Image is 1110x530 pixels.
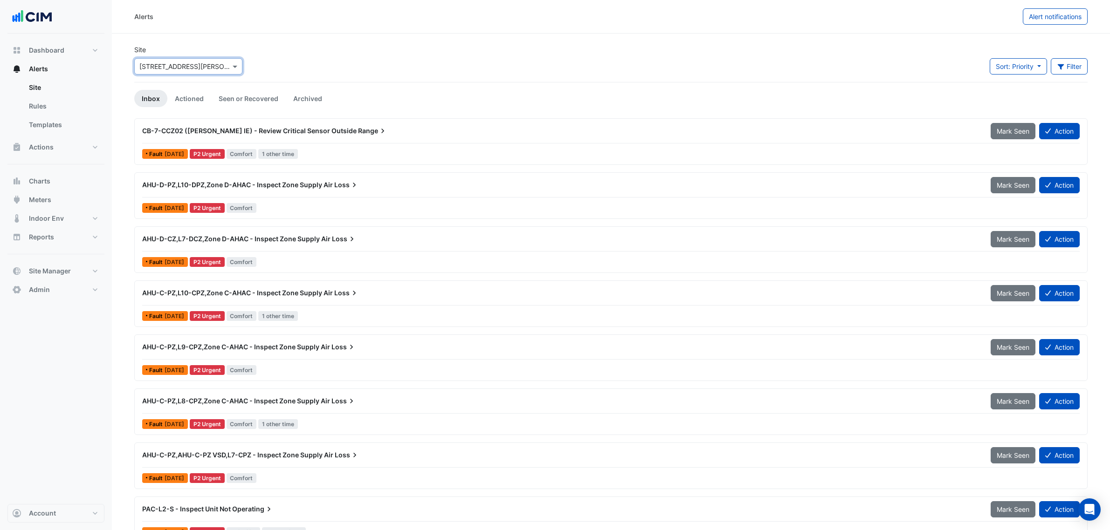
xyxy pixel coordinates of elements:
[29,64,48,74] span: Alerts
[142,343,330,351] span: AHU-C-PZ,L9-CPZ,Zone C-AHAC - Inspect Zone Supply Air
[165,475,184,482] span: Mon 25-Aug-2025 07:15 AEST
[1078,498,1101,521] div: Open Intercom Messenger
[286,90,330,107] a: Archived
[7,504,104,523] button: Account
[1039,447,1080,463] button: Action
[991,285,1035,301] button: Mark Seen
[997,289,1029,297] span: Mark Seen
[12,232,21,242] app-icon: Reports
[165,258,184,265] span: Mon 25-Aug-2025 07:15 AEST
[149,313,165,319] span: Fault
[991,393,1035,409] button: Mark Seen
[1039,339,1080,355] button: Action
[165,204,184,211] span: Mon 25-Aug-2025 07:15 AEST
[1023,8,1088,25] button: Alert notifications
[149,205,165,211] span: Fault
[12,214,21,223] app-icon: Indoor Env
[29,266,71,276] span: Site Manager
[997,397,1029,405] span: Mark Seen
[29,195,51,204] span: Meters
[997,505,1029,513] span: Mark Seen
[29,143,54,152] span: Actions
[134,12,153,21] div: Alerts
[12,46,21,55] app-icon: Dashboard
[134,45,146,54] label: Site
[190,419,225,429] div: P2 Urgent
[167,90,211,107] a: Actioned
[358,126,387,136] span: Range
[990,58,1047,75] button: Sort: Priority
[21,97,104,116] a: Rules
[142,181,333,189] span: AHU-D-PZ,L10-DPZ,Zone D-AHAC - Inspect Zone Supply Air
[7,138,104,156] button: Actions
[7,41,104,60] button: Dashboard
[227,149,257,159] span: Comfort
[142,235,331,243] span: AHU-D-CZ,L7-DCZ,Zone D-AHAC - Inspect Zone Supply Air
[227,311,257,321] span: Comfort
[12,143,21,152] app-icon: Actions
[165,367,184,374] span: Mon 25-Aug-2025 07:15 AEST
[334,288,359,298] span: Loss
[142,289,333,297] span: AHU-C-PZ,L10-CPZ,Zone C-AHAC - Inspect Zone Supply Air
[997,235,1029,243] span: Mark Seen
[1051,58,1088,75] button: Filter
[997,343,1029,351] span: Mark Seen
[29,177,50,186] span: Charts
[12,266,21,276] app-icon: Site Manager
[232,504,274,514] span: Operating
[165,313,184,319] span: Mon 25-Aug-2025 07:15 AEST
[1039,177,1080,193] button: Action
[21,78,104,97] a: Site
[12,285,21,294] app-icon: Admin
[142,397,330,405] span: AHU-C-PZ,L8-CPZ,Zone C-AHAC - Inspect Zone Supply Air
[29,214,64,223] span: Indoor Env
[1039,393,1080,409] button: Action
[991,339,1035,355] button: Mark Seen
[149,476,165,481] span: Fault
[997,451,1029,459] span: Mark Seen
[1039,501,1080,517] button: Action
[142,451,333,459] span: AHU-C-PZ,AHU-C-PZ VSD,L7-CPZ - Inspect Zone Supply Air
[149,151,165,157] span: Fault
[997,127,1029,135] span: Mark Seen
[29,509,56,518] span: Account
[997,181,1029,189] span: Mark Seen
[334,180,359,190] span: Loss
[1029,13,1082,20] span: Alert notifications
[227,473,257,483] span: Comfort
[991,231,1035,247] button: Mark Seen
[1039,231,1080,247] button: Action
[7,209,104,228] button: Indoor Env
[12,177,21,186] app-icon: Charts
[331,396,356,406] span: Loss
[149,259,165,265] span: Fault
[7,228,104,246] button: Reports
[227,365,257,375] span: Comfort
[29,285,50,294] span: Admin
[227,257,257,267] span: Comfort
[335,450,359,460] span: Loss
[7,280,104,299] button: Admin
[190,473,225,483] div: P2 Urgent
[258,419,298,429] span: 1 other time
[7,190,104,209] button: Meters
[7,60,104,78] button: Alerts
[7,262,104,280] button: Site Manager
[190,203,225,213] div: P2 Urgent
[991,447,1035,463] button: Mark Seen
[190,149,225,159] div: P2 Urgent
[142,505,231,513] span: PAC-L2-S - Inspect Unit Not
[996,62,1034,70] span: Sort: Priority
[1039,285,1080,301] button: Action
[21,116,104,134] a: Templates
[211,90,286,107] a: Seen or Recovered
[165,150,184,157] span: Fri 12-Sep-2025 09:30 AEST
[190,257,225,267] div: P2 Urgent
[12,195,21,204] app-icon: Meters
[331,342,356,352] span: Loss
[142,127,357,135] span: CB-7-CCZ02 ([PERSON_NAME] IE) - Review Critical Sensor Outside
[190,365,225,375] div: P2 Urgent
[165,421,184,428] span: Mon 25-Aug-2025 07:15 AEST
[12,64,21,74] app-icon: Alerts
[991,123,1035,139] button: Mark Seen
